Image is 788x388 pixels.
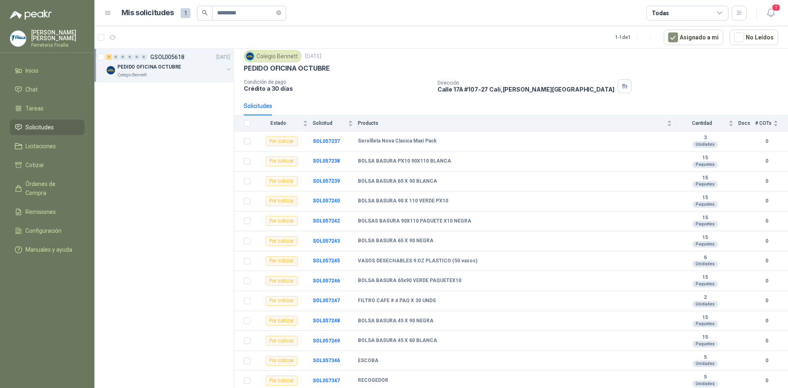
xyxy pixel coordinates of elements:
[25,85,38,94] span: Chat
[266,176,298,186] div: Por cotizar
[313,138,340,144] a: SOL057237
[677,374,733,381] b: 5
[755,257,778,265] b: 0
[313,198,340,204] b: SOL057240
[772,4,781,11] span: 1
[615,31,657,44] div: 1 - 1 de 1
[31,43,85,48] p: Ferreteria Fivalle
[10,31,26,46] img: Company Logo
[266,356,298,366] div: Por cotizar
[266,156,298,166] div: Por cotizar
[692,281,718,287] div: Paquetes
[120,54,126,60] div: 0
[266,216,298,226] div: Por cotizar
[106,54,112,60] div: 1
[358,138,437,145] b: Servilleta Nova Clasica Maxi Pack
[692,241,718,248] div: Paquetes
[692,341,718,347] div: Paquetes
[181,8,190,18] span: 1
[313,378,340,383] a: SOL057347
[692,381,718,387] div: Unidades
[10,204,85,220] a: Remisiones
[25,179,77,197] span: Órdenes de Compra
[106,65,116,75] img: Company Logo
[10,176,85,201] a: Órdenes de Compra
[677,155,733,161] b: 15
[677,294,733,301] b: 2
[313,278,340,284] a: SOL057246
[10,157,85,173] a: Cotizar
[10,119,85,135] a: Solicitudes
[244,101,272,110] div: Solicitudes
[438,86,615,93] p: Calle 17A #107-27 Cali , [PERSON_NAME][GEOGRAPHIC_DATA]
[677,354,733,361] b: 5
[677,215,733,221] b: 15
[755,337,778,345] b: 0
[10,82,85,97] a: Chat
[358,358,378,364] b: ESCOBA
[255,115,313,131] th: Estado
[358,198,448,204] b: BOLSA BASURA 90 X 110 VERDE PX10
[358,258,477,264] b: VASOS DESECHABLES 9 OZ PLASTICO (50 vasos)
[10,63,85,78] a: Inicio
[755,138,778,145] b: 0
[692,221,718,227] div: Paquetes
[216,53,230,61] p: [DATE]
[358,218,471,225] b: BOLSAS BASURA 90X110 PAQUETE X10 NEGRA
[266,276,298,286] div: Por cotizar
[738,115,755,131] th: Docs
[266,256,298,266] div: Por cotizar
[755,115,788,131] th: # COTs
[255,120,301,126] span: Estado
[358,178,437,185] b: BOLSA BASURA 65 X 90 BLANCA
[106,52,232,78] a: 1 0 0 0 0 0 GSOL005618[DATE] Company LogoPEDIDO OFICINA OCTUBREColegio Bennett
[313,218,340,224] a: SOL057242
[677,195,733,201] b: 15
[313,115,358,131] th: Solicitud
[117,63,181,71] p: PEDIDO OFICINA OCTUBRE
[305,53,321,60] p: [DATE]
[150,54,184,60] p: GSOL005618
[313,178,340,184] a: SOL057239
[730,30,778,45] button: No Leídos
[313,358,340,363] a: SOL057346
[25,104,44,113] span: Tareas
[755,277,778,285] b: 0
[266,296,298,306] div: Por cotizar
[755,177,778,185] b: 0
[266,136,298,146] div: Por cotizar
[755,197,778,205] b: 0
[313,158,340,164] a: SOL057238
[358,298,436,304] b: FILTRO CAFE # 4 PAQ X 30 UNDS
[244,64,330,73] p: PEDIDO OFICINA OCTUBRE
[652,9,669,18] div: Todas
[10,138,85,154] a: Licitaciones
[266,316,298,326] div: Por cotizar
[202,10,208,16] span: search
[677,115,738,131] th: Cantidad
[31,30,85,41] p: [PERSON_NAME] [PERSON_NAME]
[313,298,340,303] a: SOL057247
[692,301,718,308] div: Unidades
[755,157,778,165] b: 0
[755,377,778,385] b: 0
[10,242,85,257] a: Manuales y ayuda
[25,207,56,216] span: Remisiones
[692,141,718,148] div: Unidades
[692,161,718,168] div: Paquetes
[121,7,174,19] h1: Mis solicitudes
[677,255,733,261] b: 6
[358,115,677,131] th: Producto
[117,72,147,78] p: Colegio Bennett
[113,54,119,60] div: 0
[313,258,340,264] a: SOL057245
[25,161,44,170] span: Cotizar
[677,135,733,141] b: 3
[677,120,727,126] span: Cantidad
[10,223,85,239] a: Configuración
